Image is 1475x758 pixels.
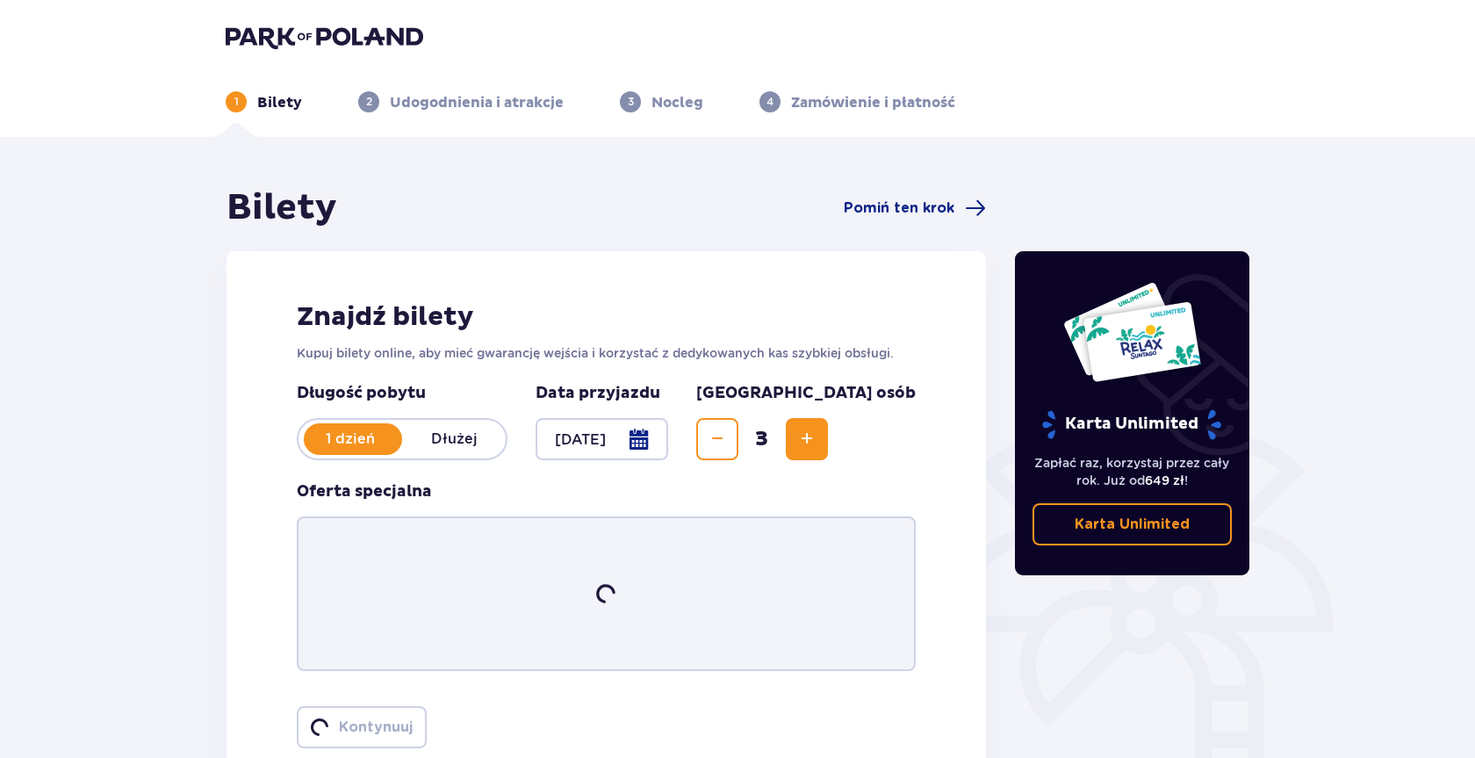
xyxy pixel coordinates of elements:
a: Pomiń ten krok [844,198,986,219]
span: 649 zł [1145,473,1184,487]
p: Karta Unlimited [1075,515,1190,534]
button: Increase [786,418,828,460]
p: Kupuj bilety online, aby mieć gwarancję wejścia i korzystać z dedykowanych kas szybkiej obsługi. [297,344,916,362]
p: Dłużej [402,430,506,449]
p: Zamówienie i płatność [791,93,955,112]
img: Park of Poland logo [226,25,423,49]
p: 2 [366,94,372,110]
span: 3 [742,426,782,452]
p: Karta Unlimited [1040,409,1223,440]
p: Udogodnienia i atrakcje [390,93,564,112]
p: 1 dzień [299,430,402,449]
p: Długość pobytu [297,383,507,404]
h1: Bilety [227,186,337,230]
p: Oferta specjalna [297,481,432,502]
button: Decrease [696,418,738,460]
p: [GEOGRAPHIC_DATA] osób [696,383,916,404]
span: Pomiń ten krok [844,199,954,218]
p: 1 [234,94,239,110]
button: loaderKontynuuj [297,706,427,748]
p: 3 [628,94,634,110]
img: loader [310,718,329,737]
p: Nocleg [651,93,703,112]
p: Zapłać raz, korzystaj przez cały rok. Już od ! [1032,454,1233,489]
p: 4 [766,94,773,110]
p: Bilety [257,93,302,112]
p: Kontynuuj [339,718,413,737]
img: loader [594,581,619,607]
a: Karta Unlimited [1032,503,1233,545]
p: Data przyjazdu [536,383,660,404]
h2: Znajdź bilety [297,300,916,334]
